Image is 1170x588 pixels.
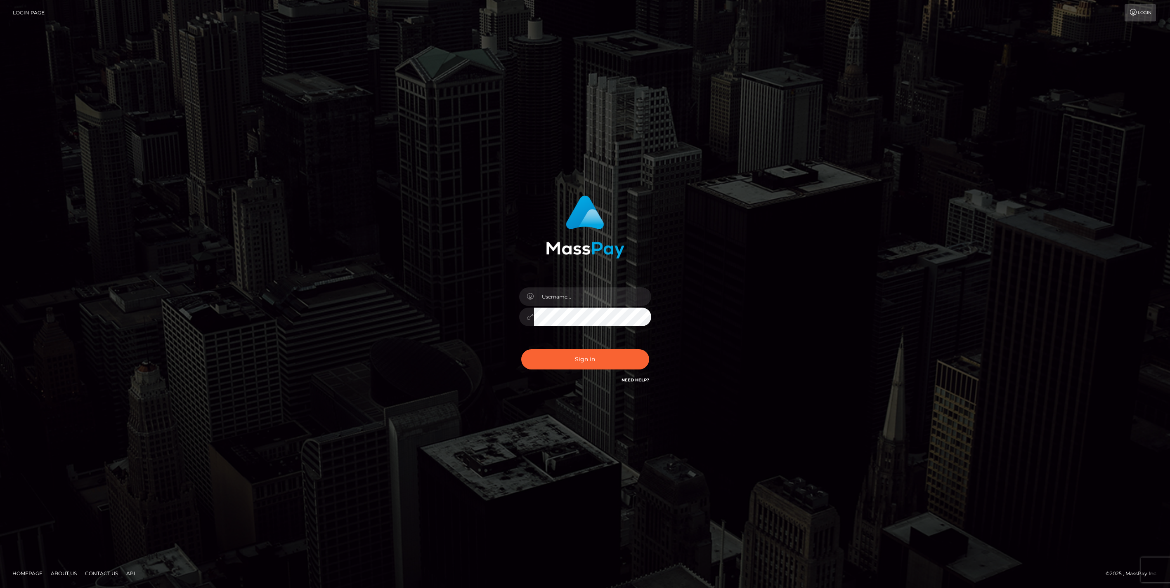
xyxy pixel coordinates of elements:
[546,195,624,259] img: MassPay Login
[622,377,649,383] a: Need Help?
[1106,569,1164,578] div: © 2025 , MassPay Inc.
[9,567,46,580] a: Homepage
[534,287,651,306] input: Username...
[123,567,139,580] a: API
[47,567,80,580] a: About Us
[521,349,649,369] button: Sign in
[82,567,121,580] a: Contact Us
[13,4,45,21] a: Login Page
[1125,4,1156,21] a: Login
